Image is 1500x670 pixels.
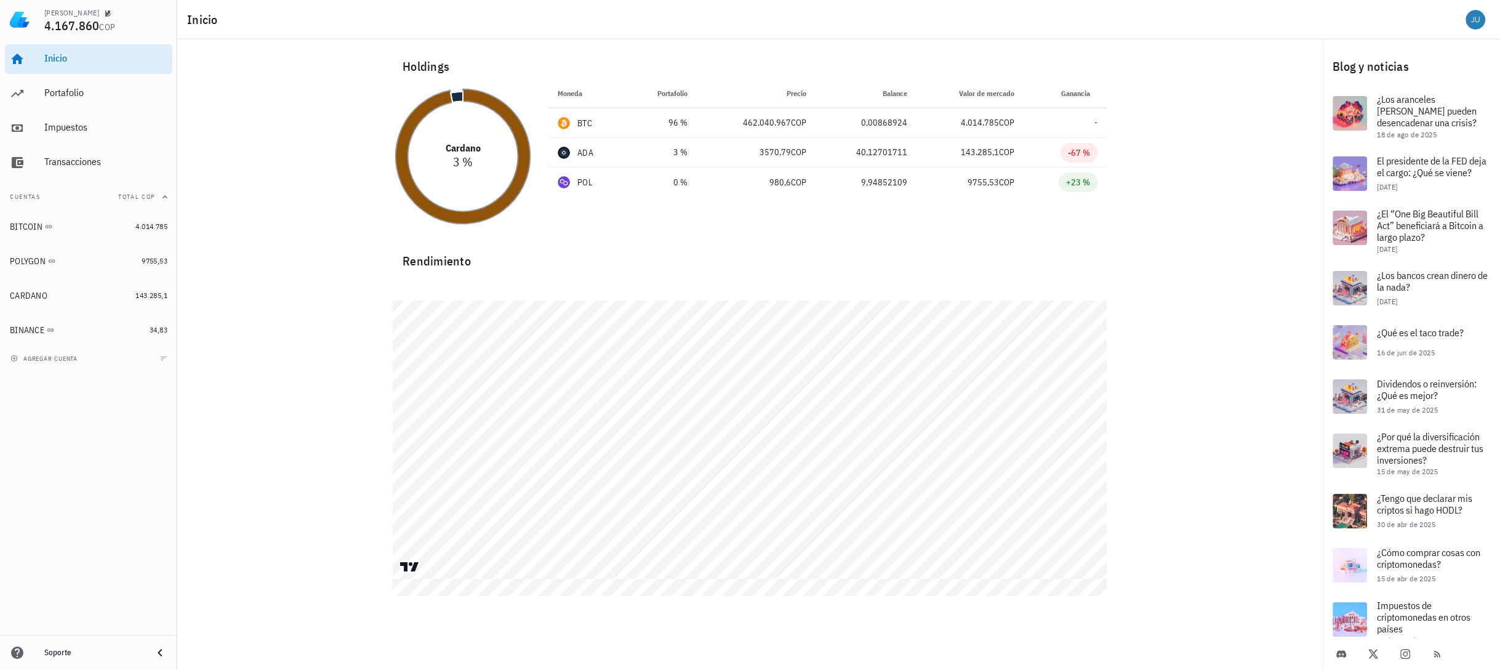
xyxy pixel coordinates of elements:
th: Moneda [548,79,627,108]
span: agregar cuenta [13,355,78,363]
span: ¿El “One Big Beautiful Bill Act” beneficiará a Bitcoin a largo plazo? [1377,208,1483,243]
div: Holdings [393,47,1107,86]
a: CARDANO 143.285,1 [5,281,172,310]
a: Portafolio [5,79,172,108]
span: COP [99,22,115,33]
a: Dividendos o reinversión: ¿Qué es mejor? 31 de may de 2025 [1323,369,1500,424]
span: COP [999,177,1014,188]
span: Total COP [118,193,155,201]
button: agregar cuenta [7,352,83,365]
span: ¿Tengo que declarar mis criptos si hago HODL? [1377,492,1472,516]
span: 462.040.967 [743,117,791,128]
a: Impuestos [5,113,172,143]
span: [DATE] [1377,297,1397,306]
span: El presidente de la FED deja el cargo: ¿Qué se viene? [1377,155,1486,179]
div: Transacciones [44,156,167,167]
div: POLYGON [10,256,46,267]
div: -67 % [1068,147,1090,159]
span: ¿Cómo comprar cosas con criptomonedas? [1377,546,1480,570]
span: [DATE] [1377,182,1397,192]
span: 9755,53 [968,177,999,188]
div: BITCOIN [10,222,42,232]
span: 143.285,1 [961,147,999,158]
span: 143.285,1 [135,291,167,300]
a: Inicio [5,44,172,74]
span: 34,83 [150,325,167,334]
a: Transacciones [5,148,172,177]
div: Blog y noticias [1323,47,1500,86]
span: COP [791,177,806,188]
button: CuentasTotal COP [5,182,172,212]
div: BTC-icon [558,117,570,129]
span: COP [791,147,806,158]
span: COP [791,117,806,128]
div: BINANCE [10,325,44,336]
div: POL-icon [558,176,570,188]
th: Valor de mercado [917,79,1024,108]
span: COP [999,117,1014,128]
a: POLYGON 9755,53 [5,246,172,276]
span: COP [999,147,1014,158]
div: 9,94852109 [826,176,907,189]
span: 980,6 [769,177,791,188]
a: BINANCE 34,83 [5,315,172,345]
div: 0 % [636,176,688,189]
div: BTC [577,117,592,129]
span: Ganancia [1061,89,1097,98]
span: ¿Los bancos crean dinero de la nada? [1377,269,1488,293]
span: 16 de jun de 2025 [1377,348,1435,357]
span: ¿Qué es el taco trade? [1377,326,1464,339]
div: Inicio [44,52,167,64]
span: Dividendos o reinversión: ¿Qué es mejor? [1377,377,1477,402]
div: 0,00868924 [826,116,907,129]
div: Portafolio [44,87,167,99]
span: 15 de may de 2025 [1377,467,1438,476]
span: - [1094,117,1097,128]
a: El presidente de la FED deja el cargo: ¿Qué se viene? [DATE] [1323,147,1500,201]
th: Balance [816,79,917,108]
a: ¿Tengo que declarar mis criptos si hago HODL? 30 de abr de 2025 [1323,484,1500,538]
div: Rendimiento [393,241,1107,271]
span: ¿Los aranceles [PERSON_NAME] pueden desencadenar una crisis? [1377,93,1477,129]
div: 40,12701711 [826,146,907,159]
span: 31 de may de 2025 [1377,405,1438,414]
span: 9755,53 [142,256,167,265]
div: CARDANO [10,291,47,301]
div: 96 % [636,116,688,129]
th: Portafolio [627,79,697,108]
div: Soporte [44,648,143,658]
div: avatar [1466,10,1485,30]
div: POL [577,176,592,188]
div: ADA [577,147,593,159]
a: ¿Por qué la diversificación extrema puede destruir tus inversiones? 15 de may de 2025 [1323,424,1500,484]
span: 18 de ago de 2025 [1377,130,1437,139]
a: ¿Qué es el taco trade? 16 de jun de 2025 [1323,315,1500,369]
a: ¿Los aranceles [PERSON_NAME] pueden desencadenar una crisis? 18 de ago de 2025 [1323,86,1500,147]
span: 4.167.860 [44,17,99,34]
span: 30 de abr de 2025 [1377,520,1435,529]
span: ¿Por qué la diversificación extrema puede destruir tus inversiones? [1377,430,1483,466]
a: ¿El “One Big Beautiful Bill Act” beneficiará a Bitcoin a largo plazo? [DATE] [1323,201,1500,261]
span: 4.014.785 [961,117,999,128]
a: BITCOIN 4.014.785 [5,212,172,241]
div: +23 % [1066,176,1090,188]
h1: Inicio [187,10,223,30]
span: 15 de abr de 2025 [1377,574,1435,583]
div: [PERSON_NAME] [44,8,99,18]
div: Impuestos [44,121,167,133]
span: 3570,79 [760,147,791,158]
div: 3 % [636,146,688,159]
a: ¿Los bancos crean dinero de la nada? [DATE] [1323,261,1500,315]
span: [DATE] [1377,244,1397,254]
img: LedgiFi [10,10,30,30]
th: Precio [697,79,816,108]
a: Charting by TradingView [399,561,420,573]
span: 4.014.785 [135,222,167,231]
div: ADA-icon [558,147,570,159]
a: Impuestos de criptomonedas en otros países 31 de mar de 2025 [1323,592,1500,653]
a: ¿Cómo comprar cosas con criptomonedas? 15 de abr de 2025 [1323,538,1500,592]
span: Impuestos de criptomonedas en otros países [1377,599,1470,635]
